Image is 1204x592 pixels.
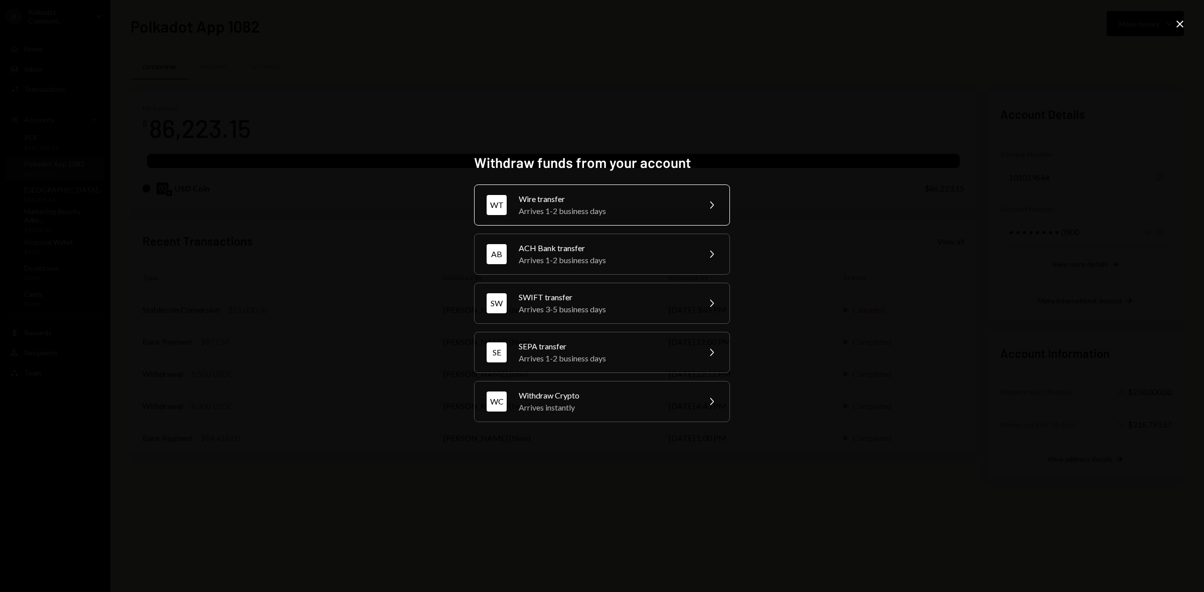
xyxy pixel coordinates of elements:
button: SWSWIFT transferArrives 3-5 business days [474,283,730,324]
div: ACH Bank transfer [519,242,693,254]
div: SEPA transfer [519,340,693,352]
button: WTWire transferArrives 1-2 business days [474,184,730,226]
div: WC [487,391,507,412]
h2: Withdraw funds from your account [474,153,730,172]
button: ABACH Bank transferArrives 1-2 business days [474,234,730,275]
div: AB [487,244,507,264]
div: WT [487,195,507,215]
div: SE [487,342,507,362]
div: Arrives 1-2 business days [519,205,693,217]
div: SW [487,293,507,313]
button: SESEPA transferArrives 1-2 business days [474,332,730,373]
div: SWIFT transfer [519,291,693,303]
button: WCWithdraw CryptoArrives instantly [474,381,730,422]
div: Arrives 1-2 business days [519,352,693,364]
div: Wire transfer [519,193,693,205]
div: Arrives 1-2 business days [519,254,693,266]
div: Withdraw Crypto [519,389,693,402]
div: Arrives 3-5 business days [519,303,693,315]
div: Arrives instantly [519,402,693,414]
